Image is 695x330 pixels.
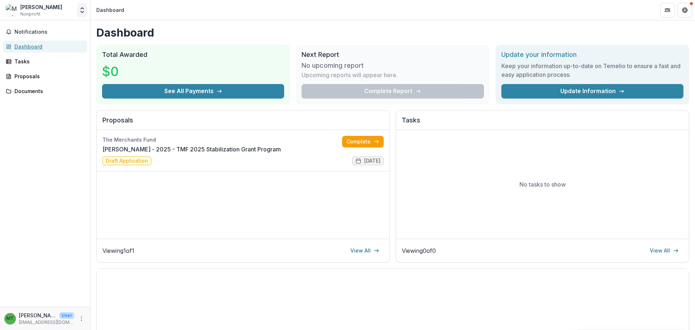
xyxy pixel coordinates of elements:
[3,70,87,82] a: Proposals
[102,145,281,154] a: [PERSON_NAME] - 2025 - TMF 2025 Stabilization Grant Program
[3,41,87,53] a: Dashboard
[14,58,81,65] div: Tasks
[501,62,683,79] h3: Keep your information up-to-date on Temelio to ensure a fast and easy application process.
[402,116,683,130] h2: Tasks
[3,55,87,67] a: Tasks
[402,246,436,255] p: Viewing 0 of 0
[102,116,384,130] h2: Proposals
[14,29,84,35] span: Notifications
[6,4,17,16] img: Marlene Thomas
[14,43,81,50] div: Dashboard
[102,84,284,99] button: See All Payments
[501,51,683,59] h2: Update your information
[501,84,683,99] a: Update Information
[302,51,484,59] h2: Next Report
[645,245,683,256] a: View All
[19,319,74,326] p: [EMAIL_ADDRESS][DOMAIN_NAME]
[7,316,14,321] div: Marlene Thomas
[346,245,384,256] a: View All
[102,246,134,255] p: Viewing 1 of 1
[20,11,41,17] span: Nonprofit
[96,6,124,14] div: Dashboard
[77,3,87,17] button: Open entity switcher
[678,3,692,17] button: Get Help
[19,312,56,319] p: [PERSON_NAME]
[342,136,384,147] a: Complete
[96,26,689,39] h1: Dashboard
[77,314,86,323] button: More
[302,62,364,70] h3: No upcoming report
[14,87,81,95] div: Documents
[102,51,284,59] h2: Total Awarded
[302,71,398,79] p: Upcoming reports will appear here.
[3,85,87,97] a: Documents
[20,3,62,11] div: [PERSON_NAME]
[660,3,675,17] button: Partners
[102,62,156,81] h3: $0
[519,180,566,189] p: No tasks to show
[14,72,81,80] div: Proposals
[59,312,74,319] p: User
[93,5,127,15] nav: breadcrumb
[3,26,87,38] button: Notifications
